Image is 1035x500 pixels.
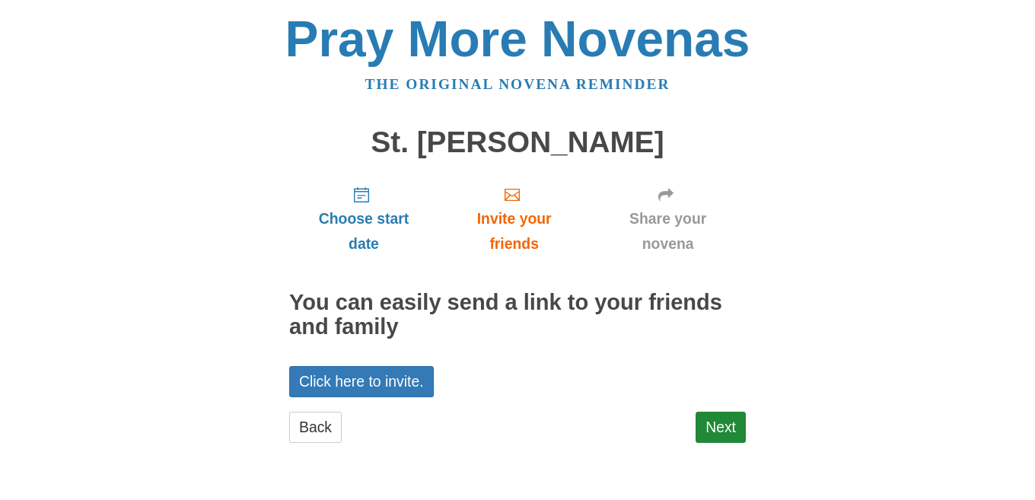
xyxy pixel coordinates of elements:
[285,11,750,67] a: Pray More Novenas
[438,174,590,264] a: Invite your friends
[304,206,423,256] span: Choose start date
[365,76,670,92] a: The original novena reminder
[289,366,434,397] a: Click here to invite.
[454,206,575,256] span: Invite your friends
[289,126,746,159] h1: St. [PERSON_NAME]
[590,174,746,264] a: Share your novena
[696,412,746,443] a: Next
[289,412,342,443] a: Back
[289,174,438,264] a: Choose start date
[605,206,731,256] span: Share your novena
[289,291,746,339] h2: You can easily send a link to your friends and family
